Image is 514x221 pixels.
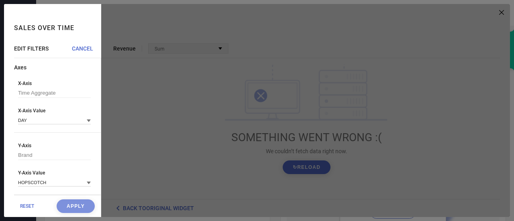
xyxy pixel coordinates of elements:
span: RESET [20,203,34,209]
h1: Sales over time [14,24,74,32]
span: X-Axis Value [18,108,91,114]
span: X-Axis [18,81,91,86]
span: Y-Axis [18,143,91,148]
span: CANCEL [72,45,93,52]
span: EDIT FILTERS [14,45,49,52]
span: Y-Axis Value [18,170,91,176]
div: Axes [14,64,101,71]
